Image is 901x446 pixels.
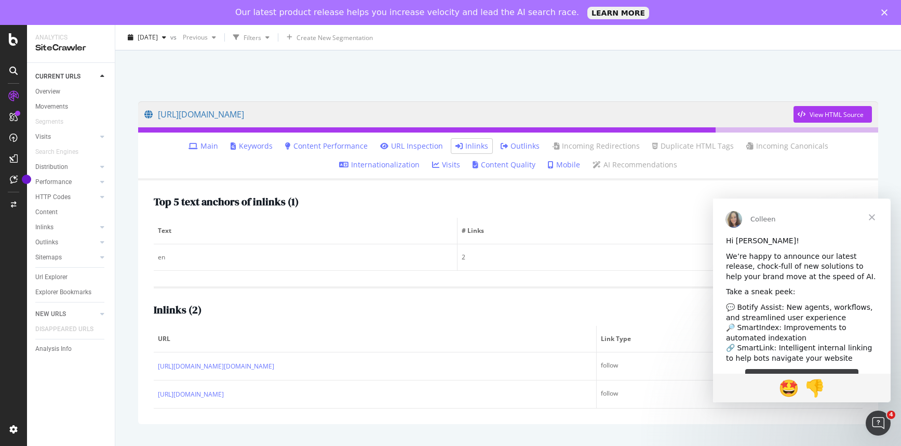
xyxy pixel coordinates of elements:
[35,86,107,97] a: Overview
[35,237,58,248] div: Outlinks
[179,29,220,46] button: Previous
[35,222,53,233] div: Inlinks
[179,33,208,42] span: Previous
[22,175,31,184] div: Tooltip anchor
[35,71,97,82] a: CURRENT URLS
[285,141,368,151] a: Content Performance
[810,110,864,119] div: View HTML Source
[35,147,78,158] div: Search Engines
[35,344,72,355] div: Analysis Info
[746,141,828,151] a: Incoming Canonicals
[35,237,97,248] a: Outlinks
[124,29,170,46] button: [DATE]
[158,361,274,372] a: [URL][DOMAIN_NAME][DOMAIN_NAME]
[158,334,589,344] span: URL
[35,177,97,188] a: Performance
[35,207,107,218] a: Content
[158,389,224,400] a: [URL][DOMAIN_NAME]
[35,101,68,112] div: Movements
[35,272,107,283] a: Url Explorer
[713,199,891,402] iframe: Intercom live chat message
[235,7,579,18] div: Our latest product release helps you increase velocity and lead the AI search race.
[501,141,540,151] a: Outlinks
[154,196,299,207] h2: Top 5 text anchors of inlinks ( 1 )
[35,132,51,142] div: Visits
[462,253,858,262] div: 2
[652,141,734,151] a: Duplicate HTML Tags
[35,324,104,335] a: DISAPPEARED URLS
[35,287,107,298] a: Explorer Bookmarks
[144,101,794,127] a: [URL][DOMAIN_NAME]
[170,33,179,42] span: vs
[35,162,97,173] a: Distribution
[35,86,60,97] div: Overview
[35,101,107,112] a: Movements
[462,226,856,235] span: # Links
[473,160,535,170] a: Content Quality
[158,226,450,235] span: Text
[229,29,274,46] button: Filters
[597,381,863,409] td: follow
[158,253,453,262] div: en
[35,324,93,335] div: DISAPPEARED URLS
[283,29,377,46] button: Create New Segmentation
[138,33,158,42] span: 2025 Aug. 18th
[35,116,63,127] div: Segments
[881,9,892,16] div: Fermer
[35,33,106,42] div: Analytics
[35,162,68,173] div: Distribution
[35,309,66,320] div: NEW URLS
[35,71,80,82] div: CURRENT URLS
[432,160,460,170] a: Visits
[35,309,97,320] a: NEW URLS
[35,116,74,127] a: Segments
[339,160,420,170] a: Internationalization
[794,106,872,123] button: View HTML Source
[380,141,443,151] a: URL Inspection
[35,252,97,263] a: Sitemaps
[35,132,97,142] a: Visits
[35,42,106,54] div: SiteCrawler
[35,252,62,263] div: Sitemaps
[35,192,97,203] a: HTTP Codes
[35,222,97,233] a: Inlinks
[154,304,201,316] h2: Inlinks ( 2 )
[597,352,863,381] td: follow
[548,160,580,170] a: Mobile
[35,147,89,158] a: Search Engines
[35,272,68,283] div: Url Explorer
[35,344,107,355] a: Analysis Info
[35,287,91,298] div: Explorer Bookmarks
[244,33,261,42] div: Filters
[35,207,58,218] div: Content
[455,141,488,151] a: Inlinks
[866,411,891,436] iframe: Intercom live chat
[552,141,640,151] a: Incoming Redirections
[887,411,895,419] span: 4
[231,141,273,151] a: Keywords
[35,192,71,203] div: HTTP Codes
[297,33,373,42] span: Create New Segmentation
[35,177,72,188] div: Performance
[189,141,218,151] a: Main
[593,160,677,170] a: AI Recommendations
[601,334,856,344] span: Link Type
[587,7,649,19] a: LEARN MORE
